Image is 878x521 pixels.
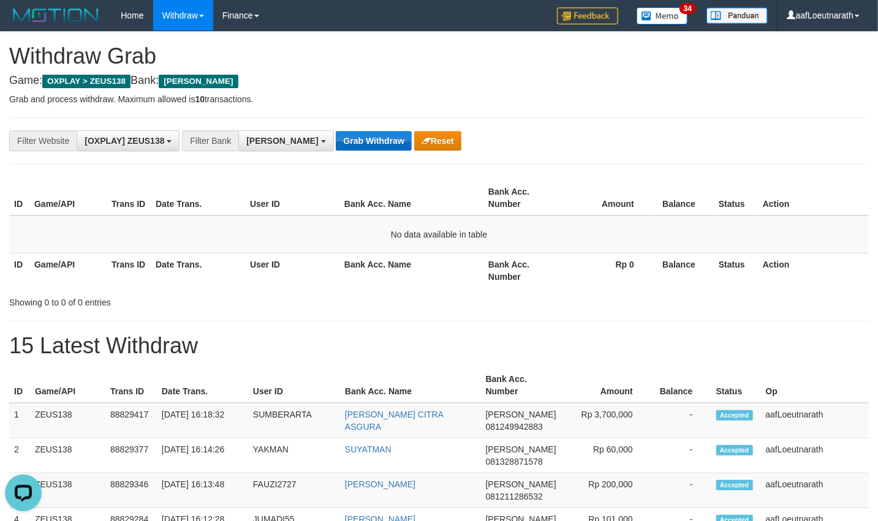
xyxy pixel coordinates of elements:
th: Action [758,253,869,288]
div: Filter Bank [182,130,238,151]
td: 88829377 [105,438,157,473]
th: Bank Acc. Name [340,368,481,403]
th: Game/API [29,253,107,288]
h4: Game: Bank: [9,75,869,87]
td: [DATE] 16:14:26 [157,438,248,473]
th: Status [711,368,761,403]
th: Date Trans. [157,368,248,403]
td: SUMBERARTA [248,403,340,438]
span: [PERSON_NAME] [246,136,318,146]
td: [DATE] 16:18:32 [157,403,248,438]
th: Game/API [30,368,105,403]
td: 88829417 [105,403,157,438]
button: Open LiveChat chat widget [5,5,42,42]
img: Feedback.jpg [557,7,618,24]
th: Rp 0 [561,253,653,288]
th: Trans ID [107,253,151,288]
span: Copy 081211286532 to clipboard [486,492,543,501]
div: Showing 0 to 0 of 0 entries [9,291,357,309]
td: Rp 200,000 [561,473,651,508]
th: Trans ID [107,181,151,216]
th: Amount [561,368,651,403]
th: Balance [653,253,714,288]
th: Date Trans. [151,253,245,288]
td: [DATE] 16:13:48 [157,473,248,508]
button: [PERSON_NAME] [238,130,333,151]
td: 1 [9,403,30,438]
img: panduan.png [706,7,768,24]
td: FAUZI2727 [248,473,340,508]
th: Bank Acc. Name [339,181,483,216]
span: Accepted [716,445,753,455]
span: [PERSON_NAME] [486,410,556,419]
strong: 10 [195,94,205,104]
td: ZEUS138 [30,438,105,473]
th: Date Trans. [151,181,245,216]
td: ZEUS138 [30,473,105,508]
th: Bank Acc. Name [339,253,483,288]
h1: Withdraw Grab [9,44,869,69]
span: [PERSON_NAME] [486,444,556,454]
th: User ID [245,181,339,216]
button: Grab Withdraw [336,131,411,151]
td: aafLoeutnarath [761,403,869,438]
td: aafLoeutnarath [761,473,869,508]
td: YAKMAN [248,438,340,473]
td: Rp 60,000 [561,438,651,473]
th: Balance [653,181,714,216]
span: [PERSON_NAME] [486,479,556,489]
span: OXPLAY > ZEUS138 [42,75,131,88]
td: ZEUS138 [30,403,105,438]
a: [PERSON_NAME] CITRA ASGURA [345,410,443,432]
span: Copy 081328871578 to clipboard [486,457,543,467]
th: Bank Acc. Number [481,368,561,403]
img: Button%20Memo.svg [637,7,688,24]
a: [PERSON_NAME] [345,479,415,489]
td: No data available in table [9,216,869,253]
th: Bank Acc. Number [483,253,561,288]
span: [OXPLAY] ZEUS138 [85,136,164,146]
td: - [651,473,711,508]
td: - [651,403,711,438]
th: Op [761,368,869,403]
a: SUYATMAN [345,444,392,454]
button: Reset [414,131,461,151]
th: Game/API [29,181,107,216]
img: MOTION_logo.png [9,6,102,24]
h1: 15 Latest Withdraw [9,334,869,358]
th: Action [758,181,869,216]
th: Trans ID [105,368,157,403]
th: Status [714,253,758,288]
td: - [651,438,711,473]
td: 2 [9,438,30,473]
th: User ID [248,368,340,403]
button: [OXPLAY] ZEUS138 [77,130,180,151]
th: Status [714,181,758,216]
th: Balance [651,368,711,403]
span: Accepted [716,480,753,490]
th: Amount [561,181,653,216]
div: Filter Website [9,130,77,151]
td: Rp 3,700,000 [561,403,651,438]
td: 88829346 [105,473,157,508]
span: Copy 081249942883 to clipboard [486,422,543,432]
span: 34 [679,3,696,14]
th: Bank Acc. Number [483,181,561,216]
span: Accepted [716,410,753,421]
td: aafLoeutnarath [761,438,869,473]
th: ID [9,253,29,288]
th: ID [9,181,29,216]
th: ID [9,368,30,403]
th: User ID [245,253,339,288]
p: Grab and process withdraw. Maximum allowed is transactions. [9,93,869,105]
span: [PERSON_NAME] [159,75,238,88]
